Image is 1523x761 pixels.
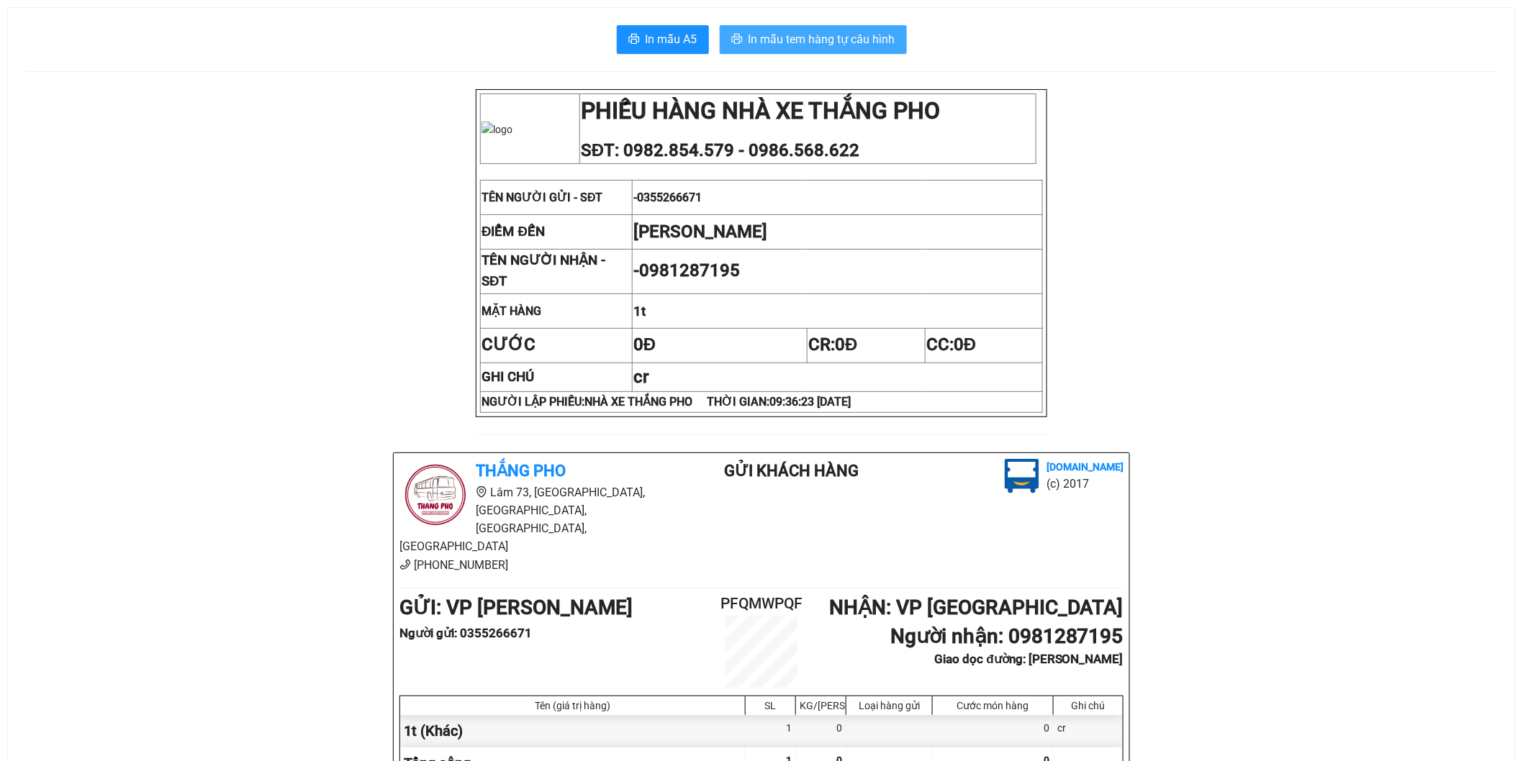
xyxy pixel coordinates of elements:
[482,122,512,137] img: logo
[701,592,822,616] h2: PFQMWPQF
[476,486,487,498] span: environment
[933,715,1054,747] div: 0
[482,369,534,385] strong: GHI CHÚ
[617,25,709,54] button: printerIn mẫu A5
[476,462,566,480] b: Thắng Pho
[482,252,605,289] strong: TÊN NGƯỜI NHẬN - SĐT
[482,334,535,355] strong: CƯỚC
[731,33,743,47] span: printer
[796,715,846,747] div: 0
[720,25,907,54] button: printerIn mẫu tem hàng tự cấu hình
[581,140,859,160] span: SĐT: 0982.854.579 - 0986.568.622
[581,97,940,124] strong: PHIẾU HÀNG NHÀ XE THẮNG PHO
[637,191,702,204] span: 0355266671
[400,715,746,747] div: 1t (Khác)
[482,191,603,204] span: TÊN NGƯỜI GỬI - SĐT
[749,30,895,48] span: In mẫu tem hàng tự cấu hình
[1005,459,1039,493] img: logo.jpg
[633,260,740,281] span: -
[1047,461,1124,473] b: [DOMAIN_NAME]
[800,700,842,711] div: KG/[PERSON_NAME]
[769,395,851,409] span: 09:36:23 [DATE]
[725,462,859,480] b: Gửi khách hàng
[628,33,640,47] span: printer
[482,304,541,318] strong: MẶT HÀNG
[1047,475,1124,493] li: (c) 2017
[399,596,633,619] b: GỬI : VP [PERSON_NAME]
[399,459,471,531] img: logo.jpg
[835,334,857,355] span: 0Đ
[633,334,656,355] span: 0Đ
[808,334,857,355] span: CR:
[829,596,1124,619] b: NHẬN : VP [GEOGRAPHIC_DATA]
[633,222,767,242] span: [PERSON_NAME]
[482,224,545,240] strong: ĐIỂM ĐẾN
[633,191,702,204] span: -
[633,304,646,319] span: 1t
[954,334,976,355] span: 0Đ
[936,700,1049,711] div: Cước món hàng
[584,395,851,409] span: NHÀ XE THẮNG PHO THỜI GIAN:
[633,367,648,387] span: cr
[646,30,697,48] span: In mẫu A5
[890,624,1124,648] b: Người nhận : 0981287195
[639,260,740,281] span: 0981287195
[935,652,1124,666] b: Giao dọc đường: [PERSON_NAME]
[399,483,667,556] li: Lâm 73, [GEOGRAPHIC_DATA], [GEOGRAPHIC_DATA], [GEOGRAPHIC_DATA], [GEOGRAPHIC_DATA]
[850,700,928,711] div: Loại hàng gửi
[399,556,667,574] li: [PHONE_NUMBER]
[404,700,741,711] div: Tên (giá trị hàng)
[926,334,976,355] span: CC:
[1057,700,1119,711] div: Ghi chú
[399,559,411,570] span: phone
[399,626,532,640] b: Người gửi : 0355266671
[482,395,851,409] strong: NGƯỜI LẬP PHIẾU:
[749,700,792,711] div: SL
[746,715,796,747] div: 1
[1054,715,1123,747] div: cr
